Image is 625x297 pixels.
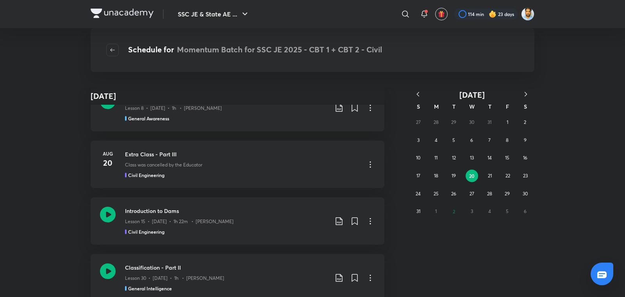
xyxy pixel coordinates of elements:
[523,173,528,179] abbr: August 23, 2025
[483,152,496,164] button: August 14, 2025
[100,157,116,169] h4: 20
[412,152,425,164] button: August 10, 2025
[125,275,224,282] p: Lesson 30 • [DATE] • 1h • [PERSON_NAME]
[128,172,164,179] h5: Civil Engineering
[519,134,531,147] button: August 9, 2025
[501,134,514,147] button: August 8, 2025
[466,170,478,182] button: August 20, 2025
[470,191,474,197] abbr: August 27, 2025
[91,141,384,188] a: Aug20Extra Class - Part IIIClass was cancelled by the EducatorCivil Engineering
[505,173,510,179] abbr: August 22, 2025
[435,137,437,143] abbr: August 4, 2025
[100,150,116,157] h6: Aug
[452,103,455,110] abbr: Tuesday
[91,197,384,245] a: Introduction to DamsLesson 15 • [DATE] • 1h 22m • [PERSON_NAME]Civil Engineering
[435,8,448,20] button: avatar
[416,173,420,179] abbr: August 17, 2025
[125,218,234,225] p: Lesson 15 • [DATE] • 1h 22m • [PERSON_NAME]
[505,155,509,161] abbr: August 15, 2025
[438,11,445,18] img: avatar
[91,9,154,20] a: Company Logo
[506,137,509,143] abbr: August 8, 2025
[448,188,460,200] button: August 26, 2025
[524,103,527,110] abbr: Saturday
[484,170,496,182] button: August 21, 2025
[452,155,456,161] abbr: August 12, 2025
[416,155,420,161] abbr: August 10, 2025
[412,205,425,218] button: August 31, 2025
[459,89,485,100] span: [DATE]
[128,285,172,292] h5: General Intelligence
[501,188,514,200] button: August 29, 2025
[416,191,421,197] abbr: August 24, 2025
[128,115,169,122] h5: General Awareness
[470,137,473,143] abbr: August 6, 2025
[434,173,438,179] abbr: August 18, 2025
[521,7,534,21] img: Kunal Pradeep
[452,137,455,143] abbr: August 5, 2025
[125,105,222,112] p: Lesson 8 • [DATE] • 1h • [PERSON_NAME]
[91,84,384,131] a: Ancient History Part - VII & Doubt SessionLesson 8 • [DATE] • 1h • [PERSON_NAME]General Awareness
[524,137,527,143] abbr: August 9, 2025
[448,134,460,147] button: August 5, 2025
[524,119,526,125] abbr: August 2, 2025
[505,191,510,197] abbr: August 29, 2025
[507,119,508,125] abbr: August 1, 2025
[430,188,442,200] button: August 25, 2025
[417,103,420,110] abbr: Sunday
[125,263,328,272] h3: Classification - Part II
[489,10,496,18] img: streak
[488,173,492,179] abbr: August 21, 2025
[412,134,425,147] button: August 3, 2025
[177,44,382,55] span: Momentum Batch for SSC JE 2025 - CBT 1 + CBT 2 - Civil
[451,191,456,197] abbr: August 26, 2025
[128,44,382,56] h4: Schedule for
[488,103,491,110] abbr: Thursday
[501,152,514,164] button: August 15, 2025
[502,170,514,182] button: August 22, 2025
[469,173,475,179] abbr: August 20, 2025
[430,152,442,164] button: August 11, 2025
[523,155,527,161] abbr: August 16, 2025
[487,155,492,161] abbr: August 14, 2025
[488,137,491,143] abbr: August 7, 2025
[125,161,202,168] p: Class was cancelled by the Educator
[417,137,420,143] abbr: August 3, 2025
[519,170,532,182] button: August 23, 2025
[125,150,359,158] h3: Extra Class - Part III
[501,116,514,129] button: August 1, 2025
[427,90,517,100] button: [DATE]
[466,152,478,164] button: August 13, 2025
[91,90,116,102] h4: [DATE]
[173,6,254,22] button: SSC JE & State AE ...
[506,103,509,110] abbr: Friday
[434,155,437,161] abbr: August 11, 2025
[430,134,442,147] button: August 4, 2025
[434,191,439,197] abbr: August 25, 2025
[483,188,496,200] button: August 28, 2025
[412,188,425,200] button: August 24, 2025
[487,191,492,197] abbr: August 28, 2025
[519,188,531,200] button: August 30, 2025
[125,207,328,215] h3: Introduction to Dams
[416,208,420,214] abbr: August 31, 2025
[466,188,478,200] button: August 27, 2025
[448,170,460,182] button: August 19, 2025
[91,9,154,18] img: Company Logo
[519,116,531,129] button: August 2, 2025
[483,134,496,147] button: August 7, 2025
[469,103,475,110] abbr: Wednesday
[448,152,460,164] button: August 12, 2025
[523,191,528,197] abbr: August 30, 2025
[470,155,474,161] abbr: August 13, 2025
[466,134,478,147] button: August 6, 2025
[430,170,442,182] button: August 18, 2025
[519,152,531,164] button: August 16, 2025
[452,173,456,179] abbr: August 19, 2025
[434,103,439,110] abbr: Monday
[412,170,425,182] button: August 17, 2025
[128,228,164,235] h5: Civil Engineering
